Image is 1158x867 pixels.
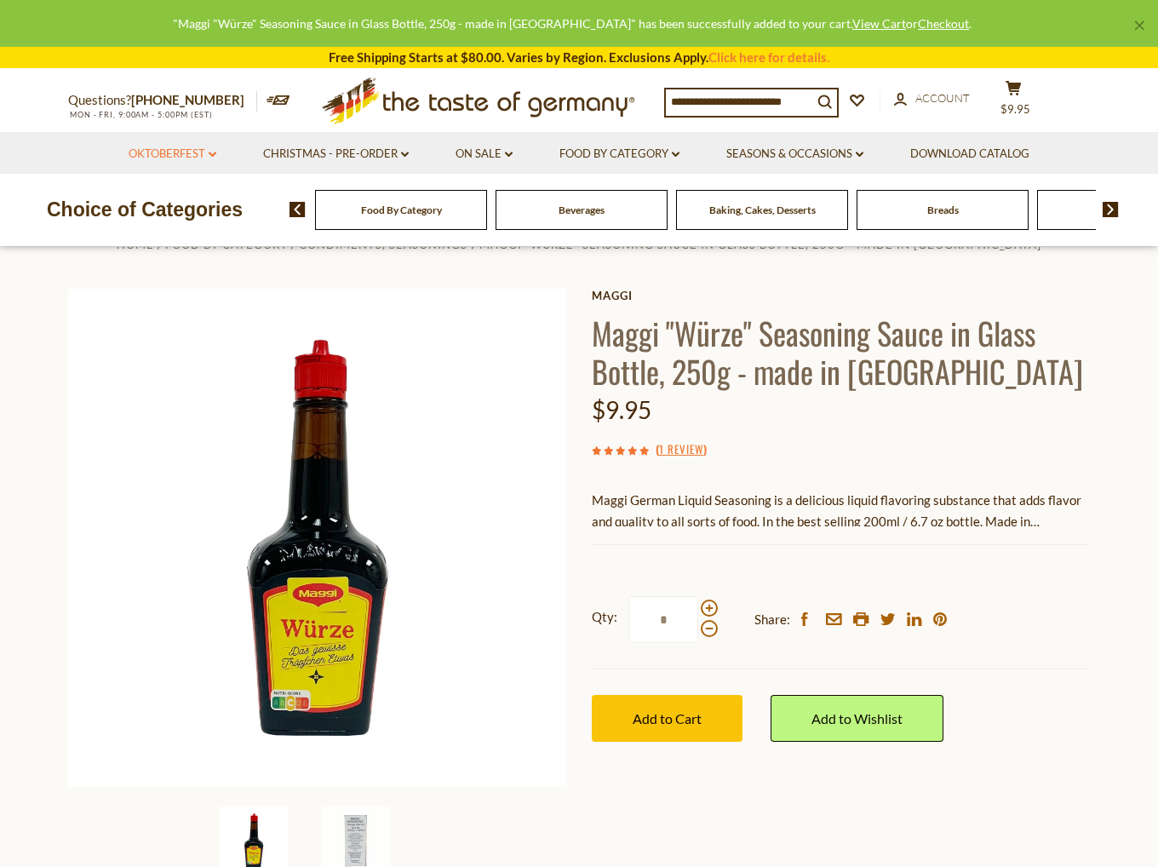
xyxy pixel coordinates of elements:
img: next arrow [1103,202,1119,217]
a: Oktoberfest [129,145,216,164]
span: ( ) [656,440,707,457]
button: $9.95 [988,80,1039,123]
a: 1 Review [659,440,703,459]
p: Questions? [68,89,257,112]
input: Qty: [628,596,698,643]
a: Beverages [559,204,605,216]
a: Baking, Cakes, Desserts [709,204,816,216]
img: previous arrow [289,202,306,217]
a: Click here for details. [708,49,829,65]
a: Food By Category [559,145,679,164]
span: Share: [754,609,790,630]
a: Download Catalog [910,145,1029,164]
a: Christmas - PRE-ORDER [263,145,409,164]
a: Account [894,89,970,108]
span: $9.95 [592,395,651,424]
h1: Maggi "Würze" Seasoning Sauce in Glass Bottle, 250g - made in [GEOGRAPHIC_DATA] [592,313,1090,390]
span: Account [915,91,970,105]
a: × [1134,20,1144,31]
button: Add to Cart [592,695,742,742]
a: Maggi [592,289,1090,302]
a: Food By Category [361,204,442,216]
a: Seasons & Occasions [726,145,863,164]
strong: Qty: [592,606,617,628]
div: "Maggi "Würze" Seasoning Sauce in Glass Bottle, 250g - made in [GEOGRAPHIC_DATA]" has been succes... [14,14,1131,33]
span: Add to Cart [633,710,702,726]
img: Maggi Liquid Seasoning in Glass Bottle [68,289,566,787]
a: Checkout [918,16,969,31]
a: View Cart [852,16,906,31]
a: On Sale [456,145,513,164]
span: MON - FRI, 9:00AM - 5:00PM (EST) [68,110,213,119]
p: Maggi German Liquid Seasoning is a delicious liquid flavoring substance that adds flavor and qual... [592,490,1090,532]
a: [PHONE_NUMBER] [131,92,244,107]
span: $9.95 [1000,102,1030,116]
a: Add to Wishlist [771,695,943,742]
a: Breads [927,204,959,216]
